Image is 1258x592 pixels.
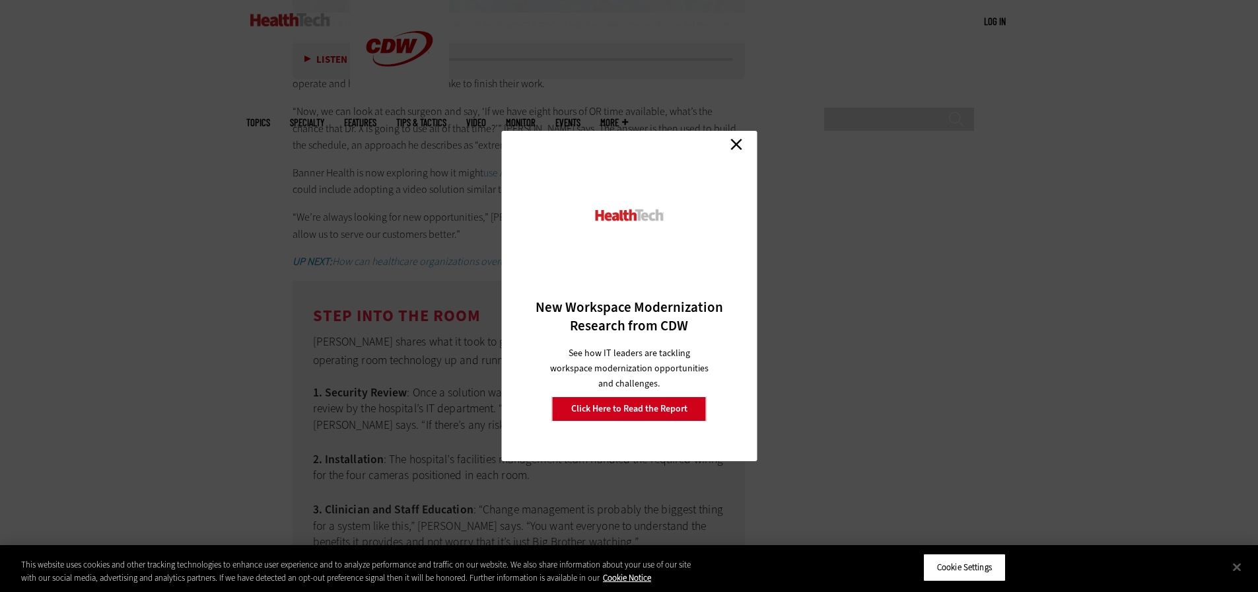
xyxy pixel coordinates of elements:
button: Close [1222,552,1251,581]
div: This website uses cookies and other tracking technologies to enhance user experience and to analy... [21,558,692,584]
h3: New Workspace Modernization Research from CDW [524,298,734,335]
a: Click Here to Read the Report [552,396,707,422]
button: Cookie Settings [923,554,1006,581]
img: HealthTech_0.png [593,208,665,222]
p: See how IT leaders are tackling workspace modernization opportunities and challenges. [547,346,711,391]
a: More information about your privacy [603,572,651,583]
a: Close [726,134,746,154]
